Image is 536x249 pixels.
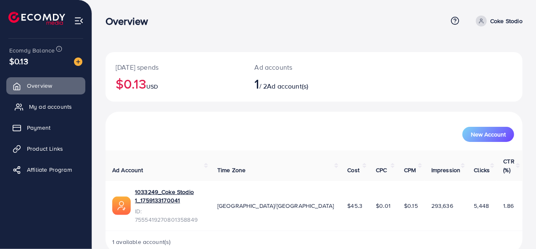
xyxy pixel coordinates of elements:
span: 1 [255,74,259,93]
img: logo [8,12,65,25]
span: 5,448 [474,202,489,210]
p: Ad accounts [255,62,339,72]
span: [GEOGRAPHIC_DATA]/[GEOGRAPHIC_DATA] [217,202,334,210]
span: 293,636 [431,202,453,210]
a: Coke Stodio [473,16,523,26]
span: Time Zone [217,166,246,174]
span: CPC [376,166,387,174]
a: Affiliate Program [6,161,85,178]
a: Payment [6,119,85,136]
img: menu [74,16,84,26]
span: $45.3 [348,202,363,210]
span: $0.15 [404,202,418,210]
span: New Account [471,131,506,137]
h2: $0.13 [116,76,235,92]
span: Ecomdy Balance [9,46,55,55]
a: 1033249_Coke Stodio 1_1759133170041 [135,188,204,205]
span: 1.86 [504,202,514,210]
span: 1 available account(s) [112,238,171,246]
span: $0.01 [376,202,391,210]
span: CPM [404,166,416,174]
p: [DATE] spends [116,62,235,72]
p: Coke Stodio [490,16,523,26]
span: Ad Account [112,166,143,174]
span: $0.13 [9,55,28,67]
iframe: Chat [500,211,530,243]
span: Payment [27,123,50,132]
span: My ad accounts [29,102,72,111]
a: My ad accounts [6,98,85,115]
h2: / 2 [255,76,339,92]
span: Affiliate Program [27,165,72,174]
button: New Account [462,127,514,142]
a: Product Links [6,140,85,157]
span: Clicks [474,166,490,174]
span: Product Links [27,144,63,153]
img: image [74,58,82,66]
img: ic-ads-acc.e4c84228.svg [112,197,131,215]
span: Overview [27,81,52,90]
a: Overview [6,77,85,94]
span: Ad account(s) [267,81,308,91]
span: Impression [431,166,461,174]
span: ID: 7555419270801358849 [135,207,204,224]
h3: Overview [106,15,155,27]
span: CTR (%) [504,157,515,174]
span: Cost [348,166,360,174]
span: USD [146,82,158,91]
